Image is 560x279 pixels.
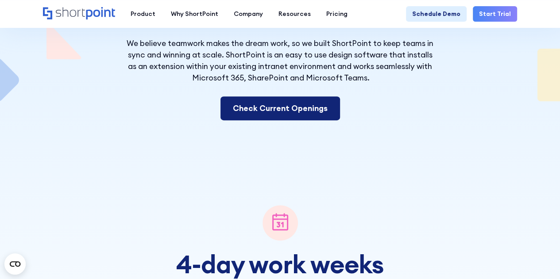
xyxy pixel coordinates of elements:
a: Company [226,6,270,22]
a: Pricing [318,6,355,22]
a: Home [43,7,115,20]
a: Check Current Openings [220,96,340,120]
a: Product [123,6,163,22]
a: Schedule Demo [406,6,467,22]
p: We believe teamwork makes the dream work, so we built ShortPoint to keep teams in sync and winnin... [125,38,435,84]
iframe: Chat Widget [516,237,560,279]
h3: 4-day work weeks [144,251,416,278]
a: Start Trial [473,6,517,22]
div: Company [234,9,263,19]
button: Open CMP widget [4,253,26,275]
a: Resources [270,6,318,22]
div: Pricing [326,9,348,19]
div: Why ShortPoint [171,9,218,19]
div: Product [131,9,155,19]
a: Why ShortPoint [163,6,226,22]
div: Resources [278,9,311,19]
